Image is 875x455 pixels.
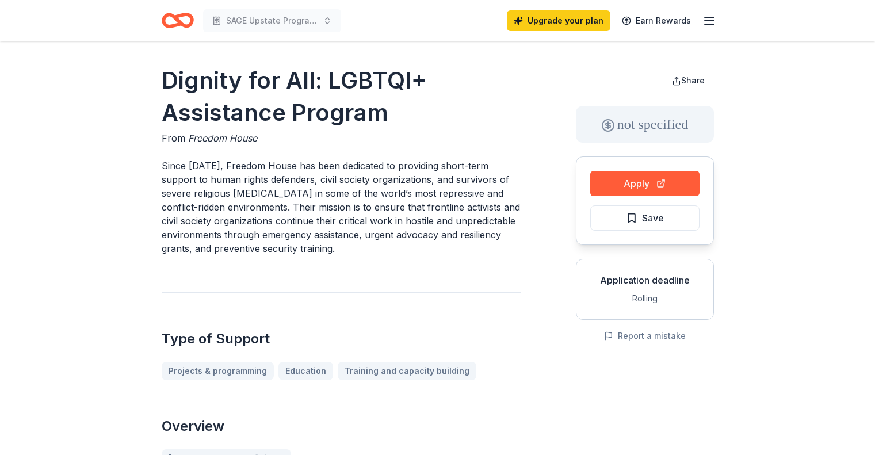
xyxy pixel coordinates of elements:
button: SAGE Upstate Programming [203,9,341,32]
a: Upgrade your plan [507,10,610,31]
a: Education [278,362,333,380]
span: SAGE Upstate Programming [226,14,318,28]
span: Save [642,211,664,225]
div: not specified [576,106,714,143]
span: Freedom House [188,132,257,144]
button: Apply [590,171,700,196]
a: Training and capacity building [338,362,476,380]
h1: Dignity for All: LGBTQI+ Assistance Program [162,64,521,129]
button: Report a mistake [604,329,686,343]
div: From [162,131,521,145]
p: Since [DATE], Freedom House has been dedicated to providing short-term support to human rights de... [162,159,521,255]
a: Projects & programming [162,362,274,380]
h2: Type of Support [162,330,521,348]
button: Share [663,69,714,92]
button: Save [590,205,700,231]
h2: Overview [162,417,521,435]
div: Application deadline [586,273,704,287]
a: Home [162,7,194,34]
span: Share [681,75,705,85]
a: Earn Rewards [615,10,698,31]
div: Rolling [586,292,704,305]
